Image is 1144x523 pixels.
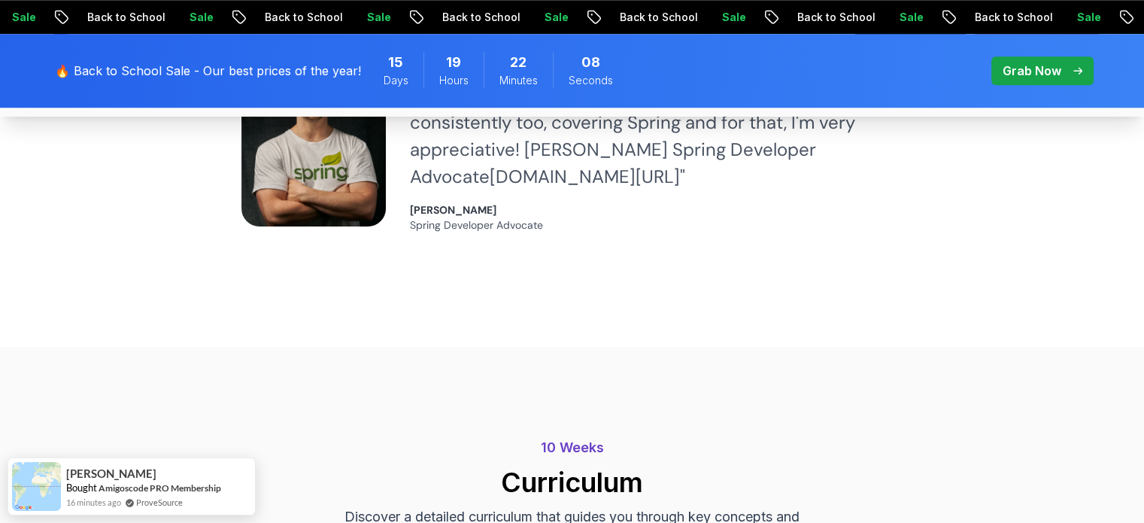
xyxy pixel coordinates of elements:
span: 8 Seconds [581,52,600,73]
span: Days [384,73,408,88]
p: Back to School [1015,10,1118,25]
p: Sale [763,10,811,25]
span: Bought [66,482,97,494]
p: Grab Now [1003,62,1061,80]
p: Back to School [305,10,408,25]
span: [PERSON_NAME] [66,467,156,480]
p: Back to School [838,10,940,25]
span: Minutes [499,73,538,88]
span: 15 Days [388,52,403,73]
p: 🔥 Back to School Sale - Our best prices of the year! [55,62,361,80]
h2: Curriculum [46,467,1099,497]
span: 19 Hours [446,52,461,73]
p: Sale [230,10,278,25]
p: 10 Weeks [46,437,1099,458]
a: ProveSource [136,496,183,509]
p: Back to School [660,10,763,25]
span: Hours [439,73,469,88]
p: Sale [940,10,988,25]
span: 16 minutes ago [66,496,121,509]
p: Sale [53,10,101,25]
a: Amigoscode PRO Membership [99,482,221,494]
p: Sale [585,10,633,25]
p: Sale [408,10,456,25]
img: provesource social proof notification image [12,462,61,511]
span: Seconds [569,73,613,88]
p: Back to School [128,10,230,25]
p: Back to School [483,10,585,25]
span: 22 Minutes [510,52,526,73]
